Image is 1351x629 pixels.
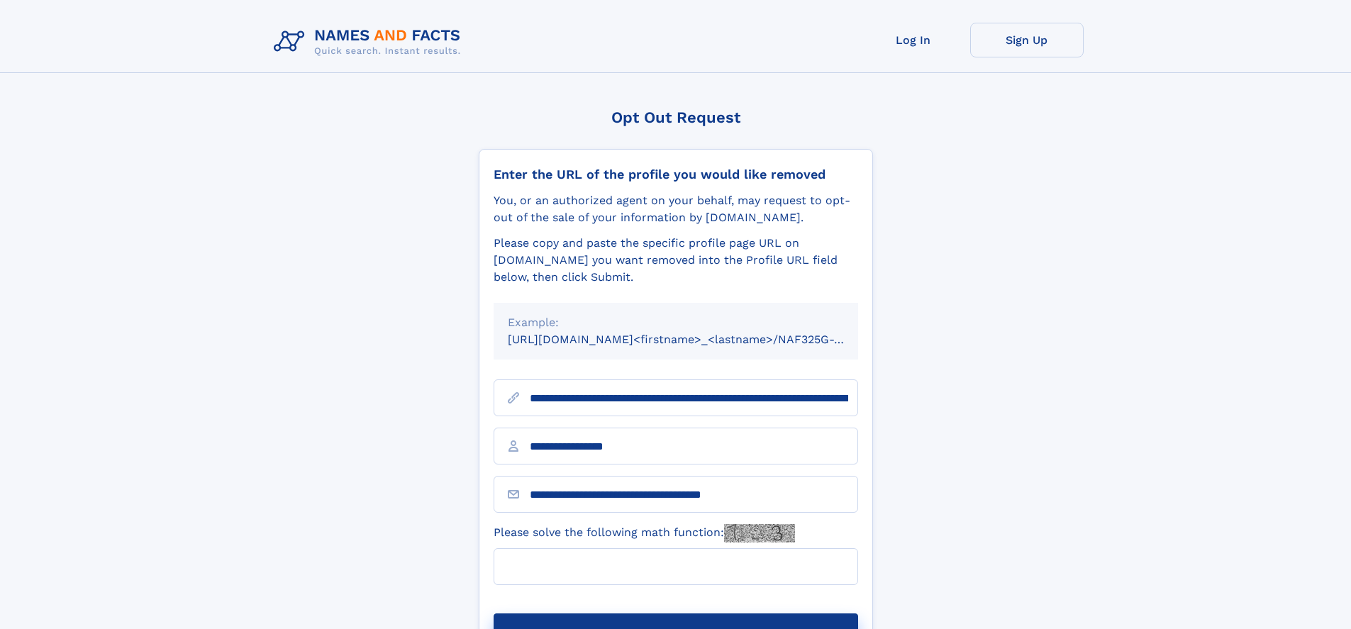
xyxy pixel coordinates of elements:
[508,333,885,346] small: [URL][DOMAIN_NAME]<firstname>_<lastname>/NAF325G-xxxxxxxx
[494,192,858,226] div: You, or an authorized agent on your behalf, may request to opt-out of the sale of your informatio...
[970,23,1084,57] a: Sign Up
[857,23,970,57] a: Log In
[479,108,873,126] div: Opt Out Request
[494,167,858,182] div: Enter the URL of the profile you would like removed
[494,235,858,286] div: Please copy and paste the specific profile page URL on [DOMAIN_NAME] you want removed into the Pr...
[508,314,844,331] div: Example:
[494,524,795,542] label: Please solve the following math function:
[268,23,472,61] img: Logo Names and Facts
